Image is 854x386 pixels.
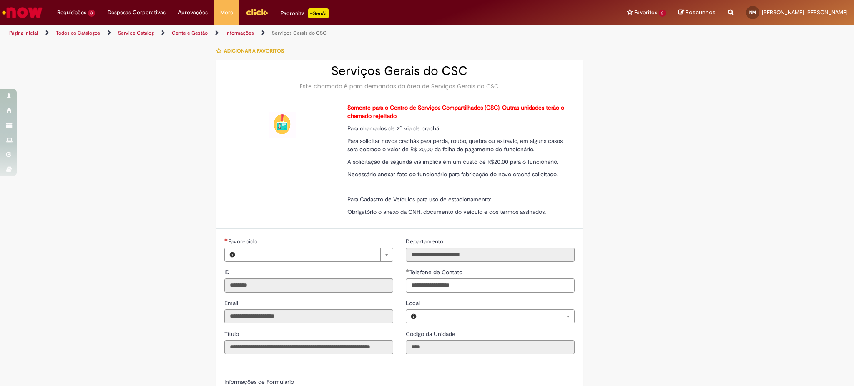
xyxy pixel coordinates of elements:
span: Requisições [57,8,86,17]
ul: Trilhas de página [6,25,563,41]
img: ServiceNow [1,4,44,21]
span: NM [749,10,756,15]
button: Adicionar a Favoritos [216,42,289,60]
a: Todos os Catálogos [56,30,100,36]
span: 2 [659,10,666,17]
span: 3 [88,10,95,17]
label: Somente leitura - Departamento [406,237,445,246]
span: Despesas Corporativas [108,8,166,17]
label: Somente leitura - Código da Unidade [406,330,457,338]
span: Somente leitura - Departamento [406,238,445,245]
input: Departamento [406,248,575,262]
a: Rascunhos [678,9,716,17]
span: Local [406,299,422,307]
h2: Serviços Gerais do CSC [224,64,575,78]
span: Adicionar a Favoritos [224,48,284,54]
input: Título [224,340,393,354]
p: +GenAi [308,8,329,18]
button: Local, Visualizar este registro [406,310,421,323]
span: More [220,8,233,17]
p: Obrigatório o anexo da CNH, documento do veículo e dos termos assinados. [347,208,568,216]
button: Favorecido, Visualizar este registro [225,248,240,261]
span: Aprovações [178,8,208,17]
span: Favoritos [634,8,657,17]
a: Página inicial [9,30,38,36]
p: Para solicitar novos crachás para perda, roubo, quebra ou extravio, em alguns casos será cobrado ... [347,137,568,153]
span: Para Cadastro de Veículos para uso de estacionamento: [347,196,491,203]
label: Somente leitura - Email [224,299,240,307]
span: Necessários [224,238,228,241]
span: Obrigatório Preenchido [406,269,409,272]
span: Somente leitura - ID [224,268,231,276]
input: ID [224,278,393,293]
p: A solicitação de segunda via implica em um custo de R$20,00 para o funcionário. [347,158,568,166]
input: Código da Unidade [406,340,575,354]
a: Serviços Gerais do CSC [272,30,327,36]
label: Somente leitura - ID [224,268,231,276]
span: Rascunhos [686,8,716,16]
a: Informações [226,30,254,36]
span: Para chamados de 2ª via de crachá: [347,125,440,132]
a: Service Catalog [118,30,154,36]
input: Email [224,309,393,323]
input: Telefone de Contato [406,278,575,293]
a: Limpar campo Local [421,310,574,323]
span: Necessários - Favorecido [228,238,259,245]
span: [PERSON_NAME] [PERSON_NAME] [762,9,848,16]
a: Limpar campo Favorecido [240,248,393,261]
strong: Somente para o Centro de Serviços Compartilhados (CSC). Outras unidades terão o chamado rejeitado. [347,104,564,120]
span: Telefone de Contato [409,268,464,276]
label: Somente leitura - Título [224,330,241,338]
img: Serviços Gerais do CSC [269,112,296,138]
div: Este chamado é para demandas da área de Serviços Gerais do CSC [224,82,575,90]
div: Padroniza [281,8,329,18]
a: Gente e Gestão [172,30,208,36]
img: click_logo_yellow_360x200.png [246,6,268,18]
p: Necessário anexar foto do funcionário para fabricação do novo crachá solicitado. [347,170,568,178]
label: Informações de Formulário [224,378,294,386]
